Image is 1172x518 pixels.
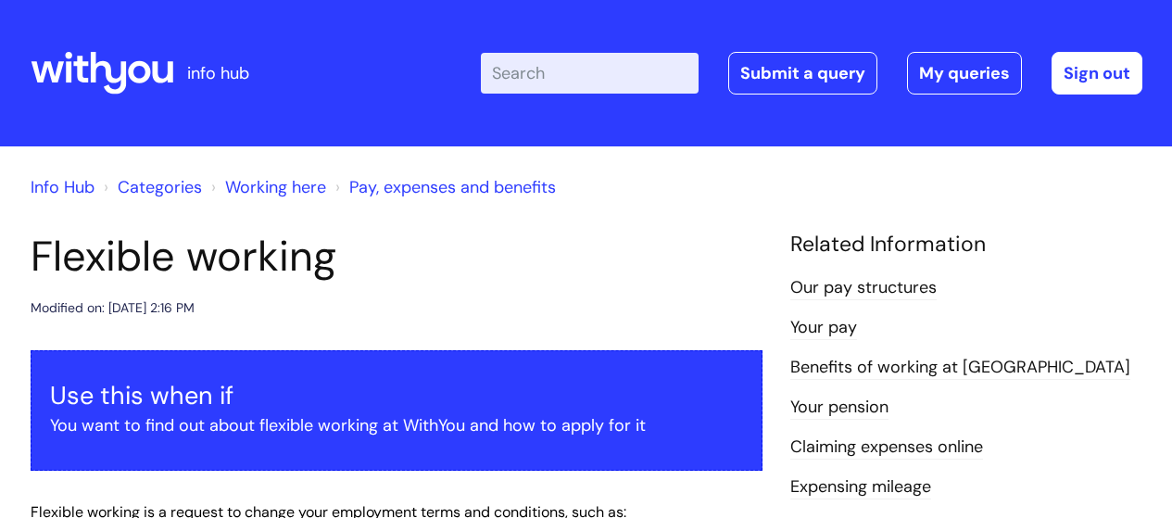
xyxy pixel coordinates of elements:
[1052,52,1142,95] a: Sign out
[225,176,326,198] a: Working here
[187,58,249,88] p: info hub
[790,232,1142,258] h4: Related Information
[31,176,95,198] a: Info Hub
[907,52,1022,95] a: My queries
[50,381,743,411] h3: Use this when if
[790,436,983,460] a: Claiming expenses online
[728,52,877,95] a: Submit a query
[118,176,202,198] a: Categories
[790,475,931,499] a: Expensing mileage
[331,172,556,202] li: Pay, expenses and benefits
[31,297,195,320] div: Modified on: [DATE] 2:16 PM
[31,232,762,282] h1: Flexible working
[790,276,937,300] a: Our pay structures
[790,316,857,340] a: Your pay
[790,356,1130,380] a: Benefits of working at [GEOGRAPHIC_DATA]
[207,172,326,202] li: Working here
[349,176,556,198] a: Pay, expenses and benefits
[790,396,888,420] a: Your pension
[50,411,743,440] p: You want to find out about flexible working at WithYou and how to apply for it
[481,52,1142,95] div: | -
[99,172,202,202] li: Solution home
[481,53,699,94] input: Search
